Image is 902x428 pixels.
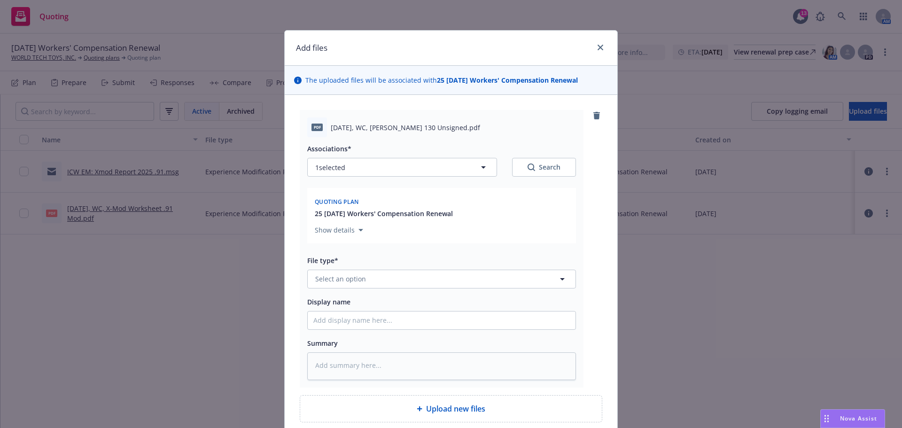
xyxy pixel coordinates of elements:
span: Upload new files [426,403,485,414]
svg: Search [528,163,535,171]
span: File type* [307,256,338,265]
span: Select an option [315,274,366,284]
button: SearchSearch [512,158,576,177]
input: Add display name here... [308,311,575,329]
a: remove [591,110,602,121]
span: The uploaded files will be associated with [305,75,578,85]
button: 25 [DATE] Workers' Compensation Renewal [315,209,453,218]
span: Display name [307,297,350,306]
span: Quoting plan [315,198,359,206]
div: Upload new files [300,395,602,422]
span: Associations* [307,144,351,153]
div: Drag to move [821,410,832,428]
strong: 25 [DATE] Workers' Compensation Renewal [437,76,578,85]
span: pdf [311,124,323,131]
div: Search [528,163,560,172]
button: Nova Assist [820,409,885,428]
button: Show details [311,225,367,236]
a: close [595,42,606,53]
button: 1selected [307,158,497,177]
span: [DATE], WC, [PERSON_NAME] 130 Unsigned.pdf [331,123,480,132]
button: Select an option [307,270,576,288]
h1: Add files [296,42,327,54]
span: Nova Assist [840,414,877,422]
span: 1 selected [315,163,345,172]
span: Summary [307,339,338,348]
